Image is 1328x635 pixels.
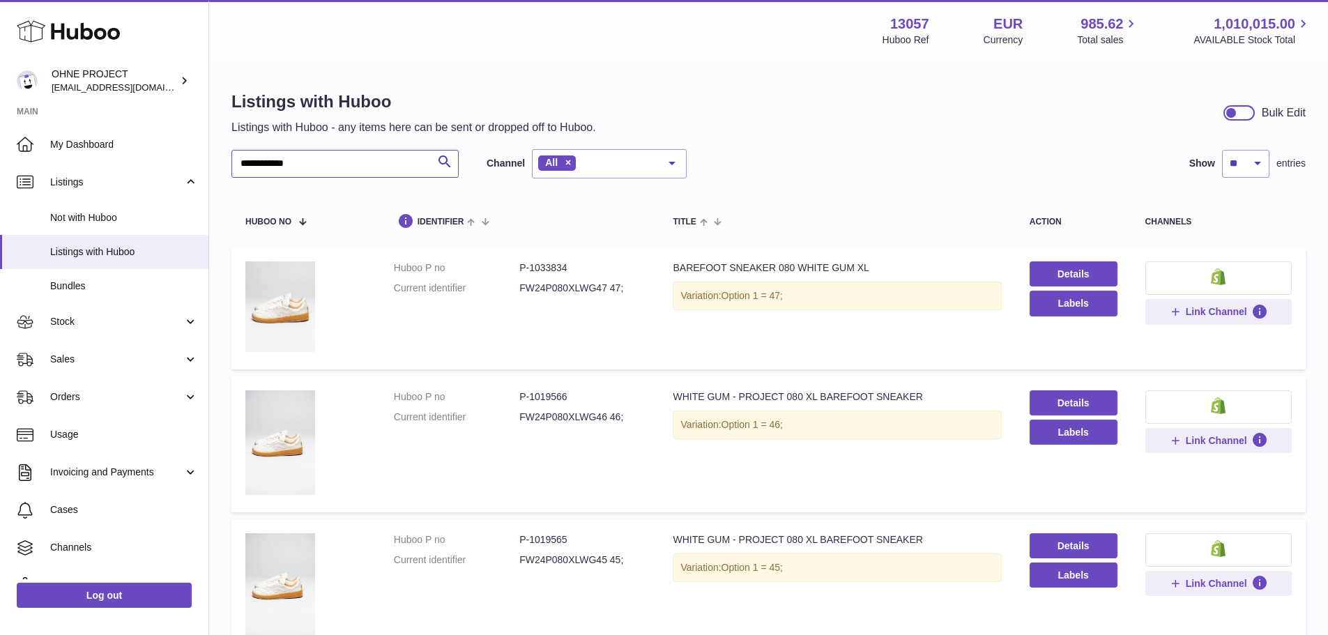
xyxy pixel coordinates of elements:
[1211,397,1226,414] img: shopify-small.png
[1030,291,1117,316] button: Labels
[245,261,315,352] img: BAREFOOT SNEAKER 080 WHITE GUM XL
[1193,15,1311,47] a: 1,010,015.00 AVAILABLE Stock Total
[394,533,519,546] dt: Huboo P no
[245,217,291,227] span: Huboo no
[17,583,192,608] a: Log out
[1211,268,1226,285] img: shopify-small.png
[50,579,198,592] span: Settings
[722,290,783,301] span: Option 1 = 47;
[673,282,1001,310] div: Variation:
[519,261,645,275] dd: P-1033834
[50,211,198,224] span: Not with Huboo
[673,553,1001,582] div: Variation:
[673,533,1001,546] div: WHITE GUM - PROJECT 080 XL BAREFOOT SNEAKER
[1186,434,1247,447] span: Link Channel
[1030,261,1117,286] a: Details
[1193,33,1311,47] span: AVAILABLE Stock Total
[50,428,198,441] span: Usage
[418,217,464,227] span: identifier
[245,390,315,495] img: WHITE GUM - PROJECT 080 XL BAREFOOT SNEAKER
[487,157,525,170] label: Channel
[673,390,1001,404] div: WHITE GUM - PROJECT 080 XL BAREFOOT SNEAKER
[1145,428,1292,453] button: Link Channel
[1077,33,1139,47] span: Total sales
[1030,420,1117,445] button: Labels
[231,120,596,135] p: Listings with Huboo - any items here can be sent or dropped off to Huboo.
[52,82,205,93] span: [EMAIL_ADDRESS][DOMAIN_NAME]
[394,261,519,275] dt: Huboo P no
[722,419,783,430] span: Option 1 = 46;
[993,15,1023,33] strong: EUR
[50,353,183,366] span: Sales
[1189,157,1215,170] label: Show
[519,390,645,404] dd: P-1019566
[50,503,198,517] span: Cases
[890,15,929,33] strong: 13057
[1145,217,1292,227] div: channels
[17,70,38,91] img: internalAdmin-13057@internal.huboo.com
[519,411,645,424] dd: FW24P080XLWG46 46;
[50,138,198,151] span: My Dashboard
[1030,563,1117,588] button: Labels
[50,280,198,293] span: Bundles
[50,390,183,404] span: Orders
[50,176,183,189] span: Listings
[50,315,183,328] span: Stock
[1145,571,1292,596] button: Link Channel
[1186,577,1247,590] span: Link Channel
[545,157,558,168] span: All
[50,245,198,259] span: Listings with Huboo
[1214,15,1295,33] span: 1,010,015.00
[673,217,696,227] span: title
[1030,390,1117,415] a: Details
[1081,15,1123,33] span: 985.62
[1186,305,1247,318] span: Link Channel
[1145,299,1292,324] button: Link Channel
[50,541,198,554] span: Channels
[883,33,929,47] div: Huboo Ref
[519,533,645,546] dd: P-1019565
[1030,533,1117,558] a: Details
[673,261,1001,275] div: BAREFOOT SNEAKER 080 WHITE GUM XL
[394,390,519,404] dt: Huboo P no
[394,553,519,567] dt: Current identifier
[722,562,783,573] span: Option 1 = 45;
[394,411,519,424] dt: Current identifier
[519,553,645,567] dd: FW24P080XLWG45 45;
[1077,15,1139,47] a: 985.62 Total sales
[394,282,519,295] dt: Current identifier
[50,466,183,479] span: Invoicing and Payments
[984,33,1023,47] div: Currency
[231,91,596,113] h1: Listings with Huboo
[1262,105,1306,121] div: Bulk Edit
[519,282,645,295] dd: FW24P080XLWG47 47;
[1211,540,1226,557] img: shopify-small.png
[673,411,1001,439] div: Variation:
[52,68,177,94] div: OHNE PROJECT
[1276,157,1306,170] span: entries
[1030,217,1117,227] div: action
